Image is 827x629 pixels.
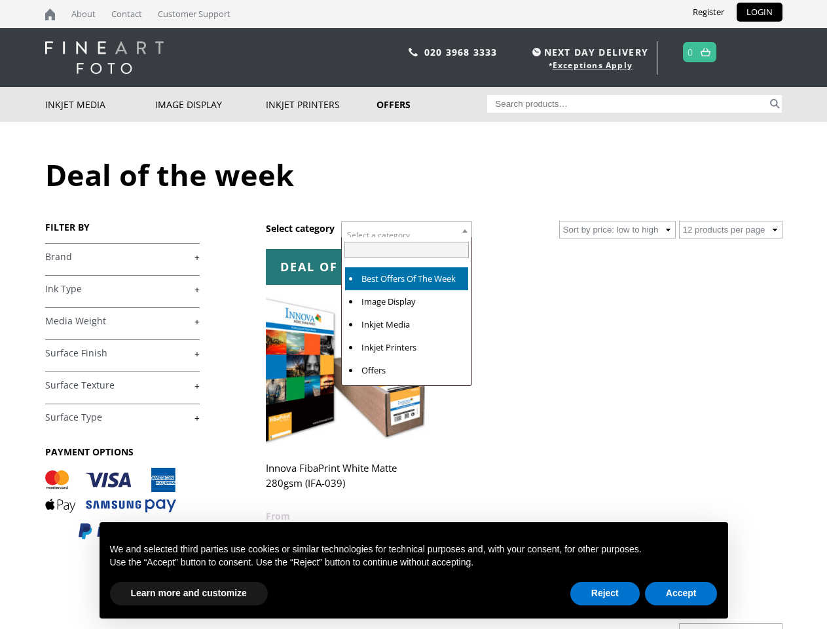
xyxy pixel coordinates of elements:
[45,372,200,398] h4: Surface Texture
[266,456,424,508] h2: Innova FibaPrint White Matte 280gsm (IFA-039)
[559,221,676,238] select: Shop order
[345,336,468,359] li: Inkjet Printers
[529,45,648,60] span: NEXT DAY DELIVERY
[266,222,335,235] h3: Select category
[45,87,156,122] a: Inkjet Media
[266,249,424,541] a: Deal of the week Innova FibaPrint White Matte 280gsm (IFA-039) £18.99£15.99
[45,446,200,458] h3: PAYMENT OPTIONS
[45,307,200,334] h4: Media Weight
[532,48,541,56] img: time.svg
[266,87,377,122] a: Inkjet Printers
[45,315,200,328] a: +
[45,339,200,366] h4: Surface Finish
[110,556,718,569] p: Use the “Accept” button to consent. Use the “Reject” button to continue without accepting.
[345,359,468,382] li: Offers
[45,379,200,392] a: +
[45,411,200,424] a: +
[45,283,200,295] a: +
[424,46,498,58] a: 020 3968 3333
[45,243,200,269] h4: Brand
[45,468,176,541] img: PAYMENT OPTIONS
[45,41,164,74] img: logo-white.svg
[45,251,200,263] a: +
[701,48,710,56] img: basket.svg
[345,267,468,290] li: Best Offers Of The Week
[345,313,468,336] li: Inkjet Media
[683,3,734,22] a: Register
[767,95,782,113] button: Search
[266,249,424,448] img: Innova FibaPrint White Matte 280gsm (IFA-039)
[345,290,468,313] li: Image Display
[155,87,266,122] a: Image Display
[377,87,487,122] a: Offers
[645,582,718,605] button: Accept
[45,221,200,233] h3: FILTER BY
[347,229,410,240] span: Select a category
[737,3,782,22] a: LOGIN
[688,43,693,62] a: 0
[487,95,767,113] input: Search products…
[409,48,418,56] img: phone.svg
[110,582,268,605] button: Learn more and customize
[45,155,782,195] h1: Deal of the week
[110,543,718,556] p: We and selected third parties use cookies or similar technologies for technical purposes and, wit...
[570,582,640,605] button: Reject
[45,404,200,430] h4: Surface Type
[553,60,633,71] a: Exceptions Apply
[45,275,200,301] h4: Ink Type
[266,249,424,285] div: Deal of the week
[45,347,200,360] a: +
